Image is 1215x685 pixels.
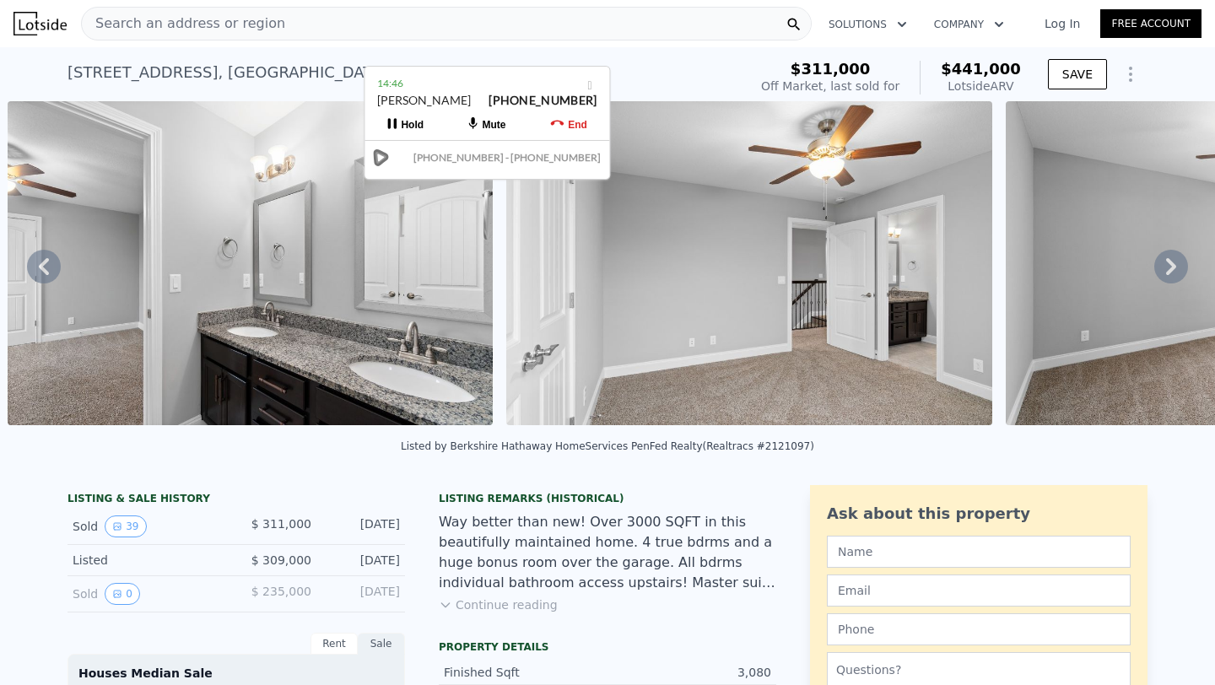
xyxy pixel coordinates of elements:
[67,61,471,84] div: [STREET_ADDRESS] , [GEOGRAPHIC_DATA] , TN 37042
[439,640,776,654] div: Property details
[325,515,400,537] div: [DATE]
[1048,59,1107,89] button: SAVE
[401,440,814,452] div: Listed by Berkshire Hathaway HomeServices PenFed Realty (Realtracs #2121097)
[1100,9,1201,38] a: Free Account
[827,574,1131,607] input: Email
[506,101,992,425] img: Sale: 118316982 Parcel: 87180888
[105,515,146,537] button: View historical data
[325,552,400,569] div: [DATE]
[439,512,776,593] div: Way better than new! Over 3000 SQFT in this beautifully maintained home. 4 true bdrms and a huge ...
[941,78,1021,94] div: Lotside ARV
[105,583,140,605] button: View historical data
[827,536,1131,568] input: Name
[439,492,776,505] div: Listing Remarks (Historical)
[444,664,607,681] div: Finished Sqft
[82,13,285,34] span: Search an address or region
[8,101,494,425] img: Sale: 118316982 Parcel: 87180888
[439,596,558,613] button: Continue reading
[13,12,67,35] img: Lotside
[941,60,1021,78] span: $441,000
[607,664,771,681] div: 3,080
[251,585,311,598] span: $ 235,000
[827,613,1131,645] input: Phone
[310,633,358,655] div: Rent
[73,583,223,605] div: Sold
[761,78,899,94] div: Off Market, last sold for
[251,517,311,531] span: $ 311,000
[251,553,311,567] span: $ 309,000
[358,633,405,655] div: Sale
[73,515,223,537] div: Sold
[73,552,223,569] div: Listed
[921,9,1018,40] button: Company
[1024,15,1100,32] a: Log In
[325,583,400,605] div: [DATE]
[815,9,921,40] button: Solutions
[827,502,1131,526] div: Ask about this property
[67,492,405,509] div: LISTING & SALE HISTORY
[791,60,871,78] span: $311,000
[78,665,394,682] div: Houses Median Sale
[1114,57,1147,91] button: Show Options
